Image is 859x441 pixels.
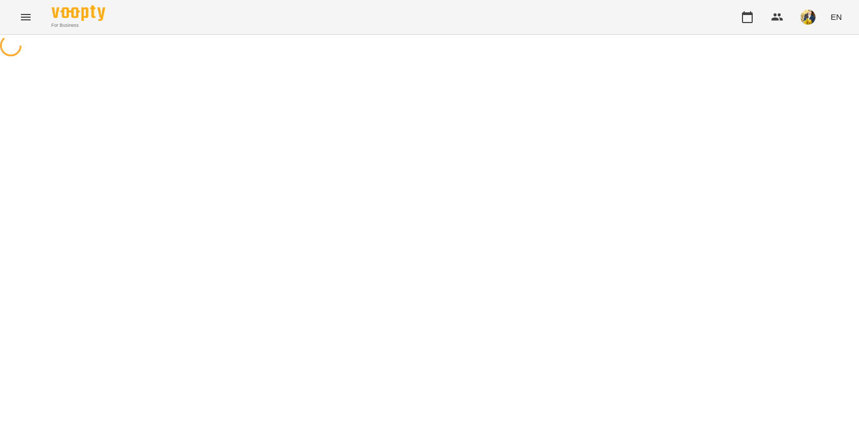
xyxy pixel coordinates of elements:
img: Voopty Logo [52,5,105,21]
span: For Business [52,22,105,29]
button: Menu [13,4,39,30]
span: EN [831,11,842,23]
button: EN [826,7,846,27]
img: edf558cdab4eea865065d2180bd167c9.jpg [800,10,816,25]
